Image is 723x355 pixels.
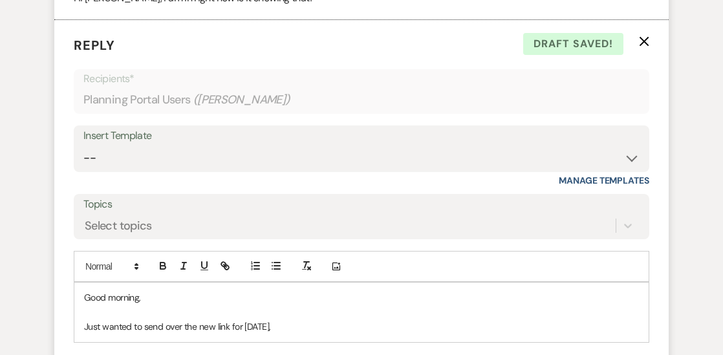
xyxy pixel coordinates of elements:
p: Recipients* [83,70,640,87]
label: Topics [83,195,640,214]
span: ( [PERSON_NAME] ) [193,91,290,109]
p: Just wanted to send over the new link for [DATE], [84,319,639,334]
div: Select topics [85,217,152,235]
span: Reply [74,37,115,54]
span: Draft saved! [523,33,623,55]
p: Good morning, [84,290,639,305]
div: Planning Portal Users [83,87,640,113]
a: Manage Templates [559,175,649,186]
div: Insert Template [83,127,640,145]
